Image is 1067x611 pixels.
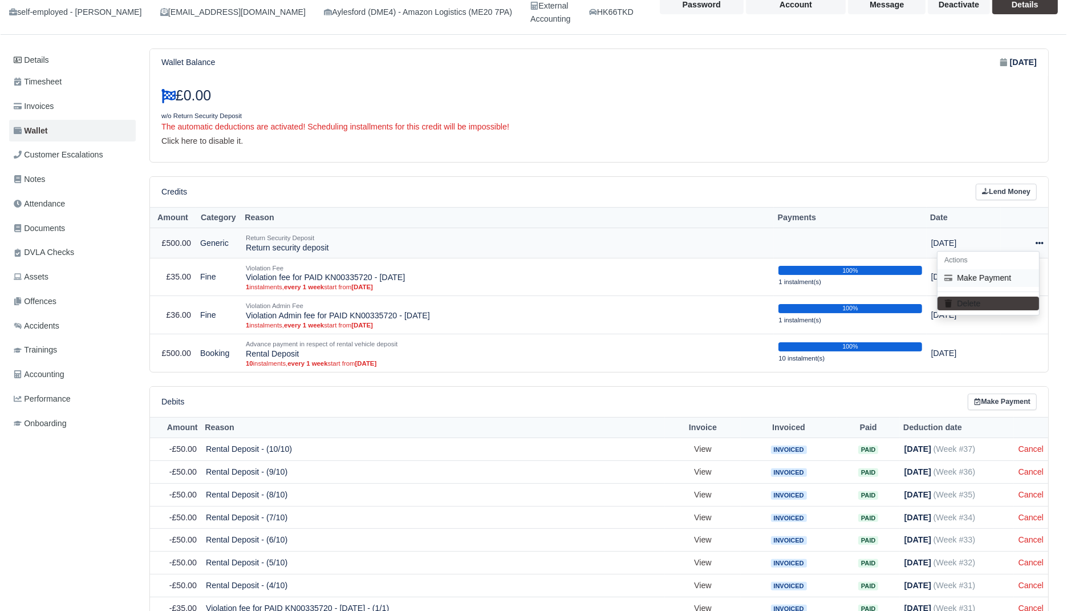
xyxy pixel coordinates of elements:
h6: Debits [161,397,184,407]
a: View [694,558,712,567]
th: Amount [150,207,196,228]
span: (Week #32) [934,558,975,567]
a: Cancel [1019,444,1044,454]
a: Cancel [1019,513,1044,522]
span: -£50.00 [169,581,197,590]
a: Onboarding [9,412,136,435]
strong: [DATE] [904,444,931,454]
a: HK66TKD [589,6,634,19]
small: instalments, start from [246,321,769,329]
h6: Wallet Balance [161,58,215,67]
span: Documents [14,222,65,235]
strong: every 1 week [287,360,327,367]
span: Paid [858,536,878,545]
button: Delete [938,296,1039,310]
span: -£50.00 [169,490,197,499]
h6: Actions [938,252,1039,269]
span: Paid [858,468,878,477]
small: 1 instalment(s) [778,317,821,323]
a: Assets [9,266,136,288]
small: instalments, start from [246,283,769,291]
a: View [694,581,712,590]
td: [DATE] [927,228,1001,258]
span: Accidents [14,319,59,333]
a: Trainings [9,339,136,361]
h6: Credits [161,187,187,197]
span: (Week #35) [934,490,975,499]
span: (Week #33) [934,535,975,544]
small: w/o Return Security Deposit [161,112,242,119]
strong: 1 [246,284,249,290]
th: Deduction date [900,417,1014,438]
a: View [694,535,712,544]
div: Aylesford (DME4) - Amazon Logistics (ME20 7PA) [324,6,512,19]
a: Wallet [9,120,136,142]
a: View [694,513,712,522]
td: Return security deposit [241,228,774,258]
td: £35.00 [150,258,196,296]
th: Payments [774,207,926,228]
a: View [694,490,712,499]
small: 10 instalment(s) [778,355,825,362]
span: Invoiced [771,514,807,523]
a: Attendance [9,193,136,215]
small: Advance payment in respect of rental vehicle deposit [246,341,397,347]
strong: [DATE] [904,581,931,590]
span: (Week #37) [934,444,975,454]
a: Documents [9,217,136,240]
strong: [DATE] [351,284,373,290]
strong: every 1 week [284,322,324,329]
span: Paid [858,491,878,500]
span: Paid [858,446,878,454]
a: View [694,444,712,454]
th: Invoice [665,417,740,438]
td: Generic [196,228,241,258]
td: Fine [196,258,241,296]
div: 100% [778,304,922,313]
td: [DATE] [927,334,1001,372]
td: Booking [196,334,241,372]
iframe: Chat Widget [1010,556,1067,611]
th: Reason [201,417,665,438]
td: Rental Deposit [241,334,774,372]
th: Reason [241,207,774,228]
small: instalments, start from [246,359,769,367]
span: -£50.00 [169,558,197,567]
span: Performance [14,393,71,406]
strong: [DATE] [904,490,931,499]
td: [DATE] [927,296,1001,334]
td: Violation Admin fee for PAID KN00335720 - [DATE] [241,296,774,334]
span: Invoiced [771,468,807,477]
th: Amount [150,417,201,438]
span: Paid [858,559,878,568]
span: Invoiced [771,446,807,454]
span: Accounting [14,368,64,381]
span: Invoiced [771,536,807,545]
td: Rental Deposit - (4/10) [201,574,665,597]
a: Timesheet [9,71,136,93]
span: Onboarding [14,417,67,430]
span: -£50.00 [169,513,197,522]
a: Customer Escalations [9,144,136,166]
a: Cancel [1019,535,1044,544]
span: Paid [858,514,878,523]
h6: The automatic deductions are activated! Scheduling installments for this credit will be impossible! [161,122,1037,132]
strong: [DATE] [1010,56,1037,69]
span: Trainings [14,343,57,357]
strong: [DATE] [351,322,373,329]
small: 1 instalment(s) [778,278,821,285]
strong: [DATE] [904,558,931,567]
span: Invoices [14,100,54,113]
td: Rental Deposit - (8/10) [201,483,665,506]
a: Details [9,50,136,71]
span: (Week #36) [934,467,975,476]
span: -£50.00 [169,444,197,454]
a: Make Payment [968,394,1037,410]
span: Customer Escalations [14,148,103,161]
span: Notes [14,173,45,186]
a: Click here to disable it. [161,136,243,145]
td: £36.00 [150,296,196,334]
div: 100% [778,342,922,351]
td: Rental Deposit - (7/10) [201,506,665,529]
small: Violation Admin Fee [246,302,303,309]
